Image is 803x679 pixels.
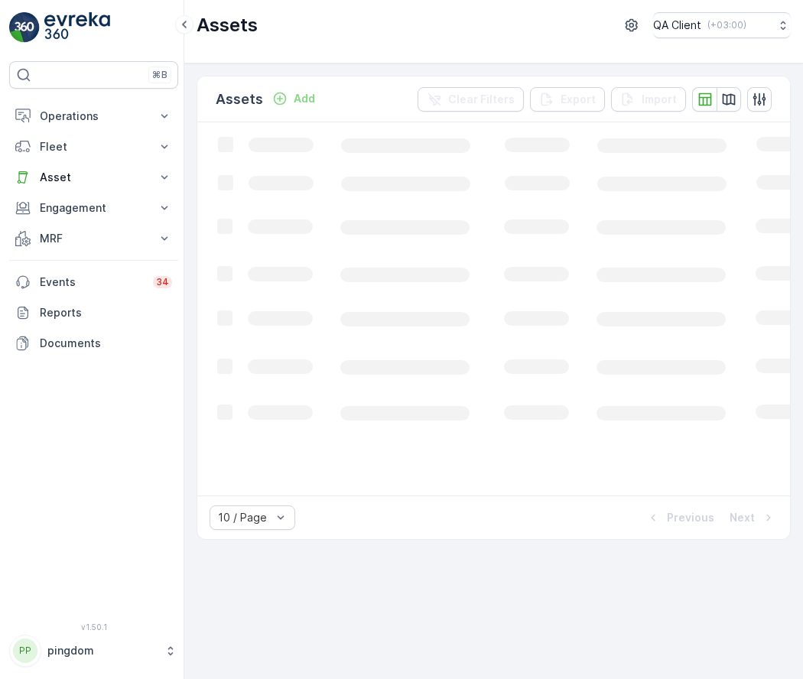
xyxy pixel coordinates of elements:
[266,89,321,108] button: Add
[730,510,755,525] p: Next
[9,193,178,223] button: Engagement
[9,622,178,632] span: v 1.50.1
[9,328,178,359] a: Documents
[44,12,110,43] img: logo_light-DOdMpM7g.png
[47,643,157,658] p: pingdom
[40,275,144,290] p: Events
[9,297,178,328] a: Reports
[667,510,714,525] p: Previous
[707,19,746,31] p: ( +03:00 )
[9,223,178,254] button: MRF
[728,508,778,527] button: Next
[40,109,148,124] p: Operations
[9,101,178,132] button: Operations
[197,13,258,37] p: Assets
[152,69,167,81] p: ⌘B
[9,162,178,193] button: Asset
[40,139,148,154] p: Fleet
[418,87,524,112] button: Clear Filters
[216,89,263,110] p: Assets
[644,508,716,527] button: Previous
[9,132,178,162] button: Fleet
[40,200,148,216] p: Engagement
[642,92,677,107] p: Import
[40,336,172,351] p: Documents
[448,92,515,107] p: Clear Filters
[653,18,701,33] p: QA Client
[9,12,40,43] img: logo
[40,170,148,185] p: Asset
[530,87,605,112] button: Export
[653,12,791,38] button: QA Client(+03:00)
[40,305,172,320] p: Reports
[13,638,37,663] div: PP
[40,231,148,246] p: MRF
[9,267,178,297] a: Events34
[561,92,596,107] p: Export
[156,276,169,288] p: 34
[294,91,315,106] p: Add
[9,635,178,667] button: PPpingdom
[611,87,686,112] button: Import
